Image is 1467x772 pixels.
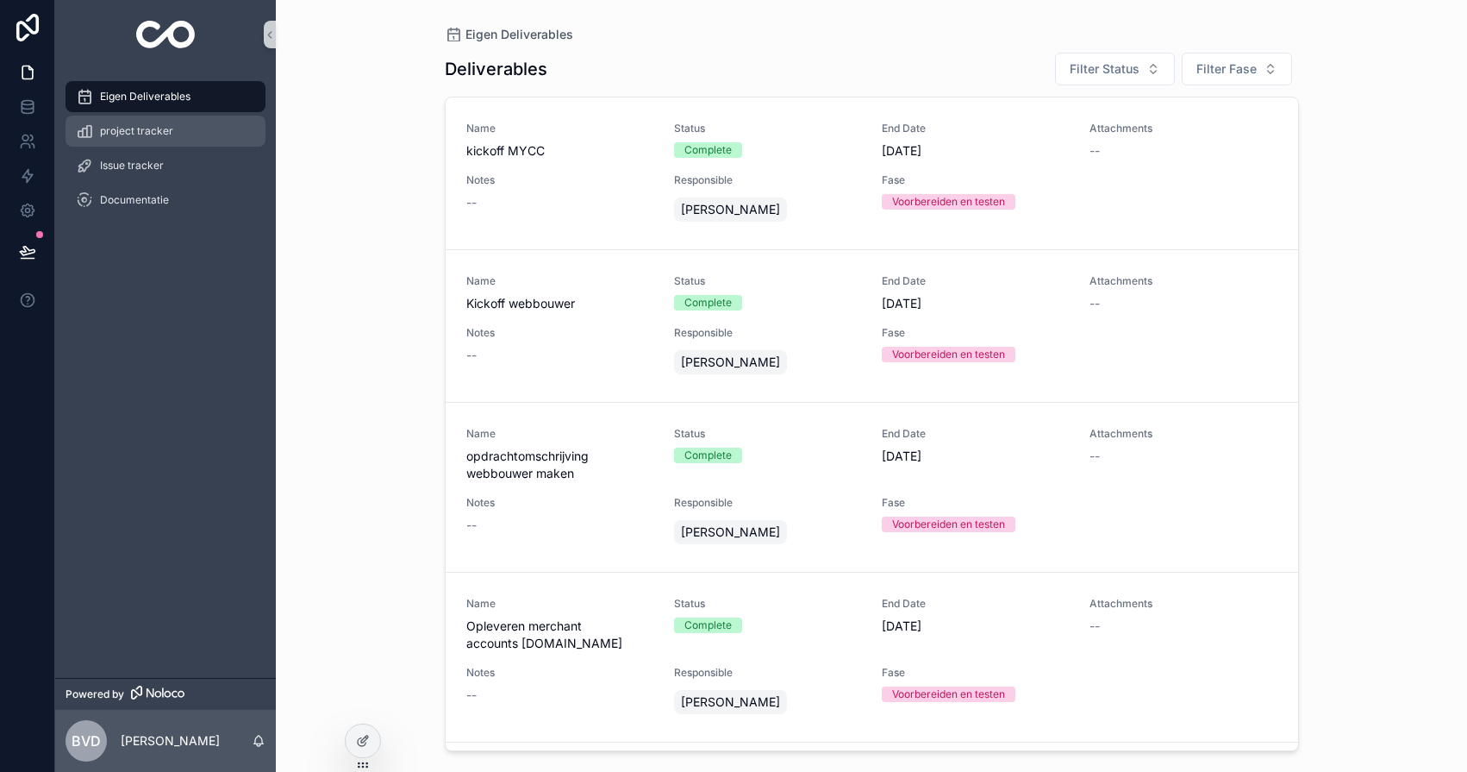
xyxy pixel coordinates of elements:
span: Fase [882,173,1069,187]
a: Eigen Deliverables [66,81,265,112]
span: Filter Fase [1196,60,1257,78]
span: Name [466,122,653,135]
span: Filter Status [1070,60,1139,78]
span: Fase [882,496,1069,510]
span: Issue tracker [100,159,164,173]
span: -- [466,517,477,534]
div: Complete [684,618,732,633]
div: scrollable content [55,69,276,238]
a: Nameopdrachtomschrijving webbouwer makenStatusCompleteEnd Date[DATE]Attachments--Notes--Responsib... [446,402,1298,572]
span: -- [1089,142,1100,160]
a: Powered by [55,678,276,710]
img: App logo [136,21,196,48]
span: [PERSON_NAME] [681,201,780,218]
div: Complete [684,142,732,158]
span: Name [466,597,653,611]
span: Fase [882,326,1069,340]
div: Complete [684,295,732,311]
span: End Date [882,122,1069,135]
span: Notes [466,173,653,187]
span: Attachments [1089,597,1277,611]
a: NameOpleveren merchant accounts [DOMAIN_NAME]StatusCompleteEnd Date[DATE]Attachments--Notes--Resp... [446,572,1298,742]
span: -- [1089,295,1100,312]
span: [PERSON_NAME] [681,694,780,711]
span: Bvd [72,731,101,751]
span: End Date [882,597,1069,611]
a: Eigen Deliverables [445,26,573,43]
span: [DATE] [882,295,1069,312]
span: Notes [466,666,653,680]
span: Attachments [1089,274,1277,288]
span: Status [674,274,861,288]
div: Voorbereiden en testen [892,517,1005,532]
div: Voorbereiden en testen [892,687,1005,702]
span: Attachments [1089,427,1277,441]
span: -- [466,194,477,211]
span: Eigen Deliverables [100,90,190,104]
a: Documentatie [66,185,265,216]
a: NameKickoff webbouwerStatusCompleteEnd Date[DATE]Attachments--Notes--Responsible[PERSON_NAME]Fase... [446,249,1298,402]
span: Responsible [674,326,861,340]
span: Name [466,274,653,288]
span: Name [466,427,653,441]
span: Status [674,122,861,135]
span: Notes [466,326,653,340]
span: End Date [882,427,1069,441]
button: Select Button [1055,53,1175,85]
span: kickoff MYCC [466,142,653,160]
span: Notes [466,496,653,510]
span: Fase [882,666,1069,680]
span: -- [466,687,477,704]
div: Complete [684,448,732,463]
a: Namekickoff MYCCStatusCompleteEnd Date[DATE]Attachments--Notes--Responsible[PERSON_NAME]FaseVoorb... [446,97,1298,249]
span: Documentatie [100,193,169,207]
button: Select Button [1182,53,1292,85]
div: Voorbereiden en testen [892,194,1005,210]
p: [PERSON_NAME] [121,732,220,750]
div: Voorbereiden en testen [892,347,1005,362]
span: Attachments [1089,122,1277,135]
a: Issue tracker [66,150,265,181]
span: [PERSON_NAME] [681,354,780,371]
span: Responsible [674,666,861,680]
span: Responsible [674,496,861,510]
span: project tracker [100,124,173,138]
h1: Deliverables [445,57,547,81]
span: [DATE] [882,142,1069,160]
span: [DATE] [882,618,1069,635]
span: Opleveren merchant accounts [DOMAIN_NAME] [466,618,653,652]
span: Status [674,597,861,611]
span: -- [1089,448,1100,465]
span: Powered by [66,687,124,701]
span: -- [466,347,477,364]
span: Status [674,427,861,441]
span: opdrachtomschrijving webbouwer maken [466,448,653,482]
span: [DATE] [882,448,1069,465]
a: project tracker [66,116,265,147]
span: Kickoff webbouwer [466,295,653,312]
span: -- [1089,618,1100,635]
span: Responsible [674,173,861,187]
span: Eigen Deliverables [465,26,573,43]
span: End Date [882,274,1069,288]
span: [PERSON_NAME] [681,524,780,541]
